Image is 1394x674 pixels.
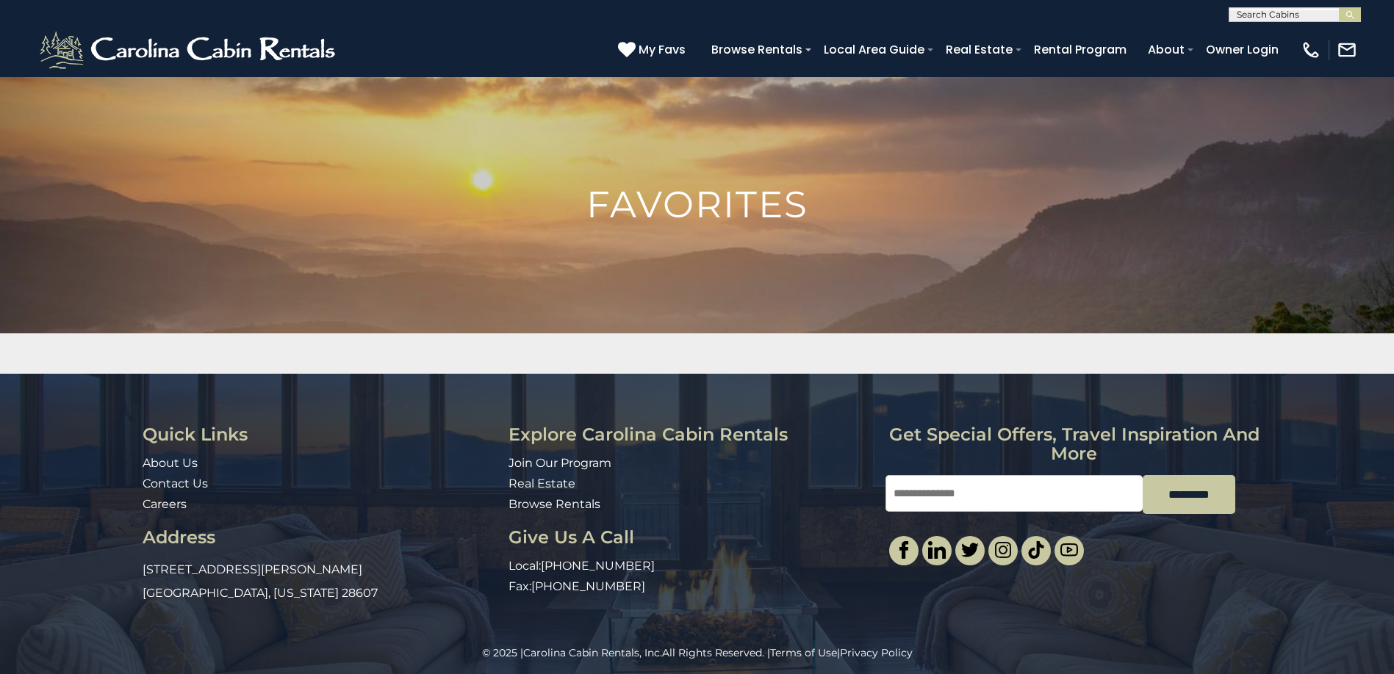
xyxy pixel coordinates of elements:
[509,476,575,490] a: Real Estate
[928,541,946,559] img: linkedin-single.svg
[541,559,655,573] a: [PHONE_NUMBER]
[895,541,913,559] img: facebook-single.svg
[509,558,874,575] p: Local:
[704,37,810,62] a: Browse Rentals
[523,646,662,659] a: Carolina Cabin Rentals, Inc.
[509,528,874,547] h3: Give Us A Call
[509,579,874,595] p: Fax:
[1060,541,1078,559] img: youtube-light.svg
[37,28,342,72] img: White-1-2.png
[1337,40,1357,60] img: mail-regular-white.png
[816,37,932,62] a: Local Area Guide
[618,40,689,59] a: My Favs
[770,646,837,659] a: Terms of Use
[885,425,1262,464] h3: Get special offers, travel inspiration and more
[509,456,611,470] a: Join Our Program
[961,541,979,559] img: twitter-single.svg
[994,541,1012,559] img: instagram-single.svg
[531,579,645,593] a: [PHONE_NUMBER]
[1027,541,1045,559] img: tiktok.svg
[143,456,198,470] a: About Us
[143,497,187,511] a: Careers
[509,425,874,444] h3: Explore Carolina Cabin Rentals
[143,476,208,490] a: Contact Us
[938,37,1020,62] a: Real Estate
[1301,40,1321,60] img: phone-regular-white.png
[143,558,497,605] p: [STREET_ADDRESS][PERSON_NAME] [GEOGRAPHIC_DATA], [US_STATE] 28607
[143,425,497,444] h3: Quick Links
[482,646,662,659] span: © 2025 |
[33,645,1361,660] p: All Rights Reserved. | |
[840,646,913,659] a: Privacy Policy
[639,40,686,59] span: My Favs
[1199,37,1286,62] a: Owner Login
[143,528,497,547] h3: Address
[509,497,600,511] a: Browse Rentals
[1027,37,1134,62] a: Rental Program
[1140,37,1192,62] a: About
